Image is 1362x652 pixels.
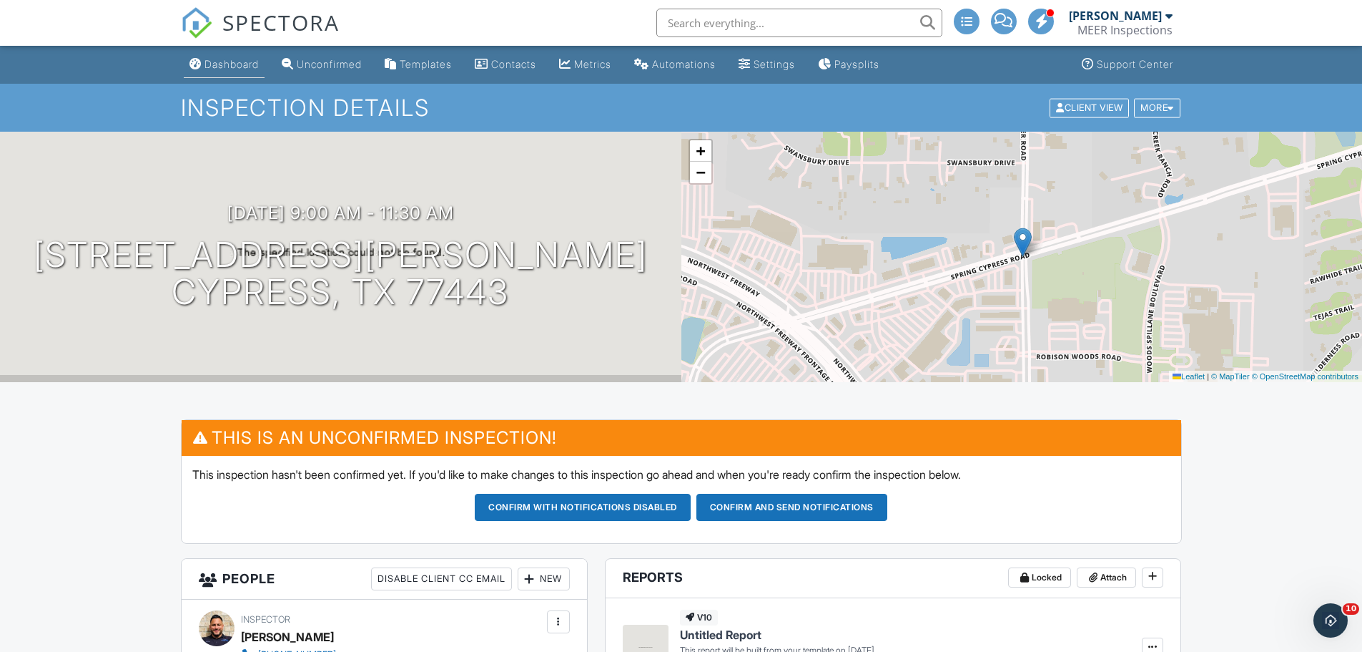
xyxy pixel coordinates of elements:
img: Marker [1014,228,1032,257]
a: Unconfirmed [276,52,367,78]
a: Leaflet [1173,372,1205,381]
img: The Best Home Inspection Software - Spectora [181,7,212,39]
span: 10 [1343,603,1359,615]
span: + [696,142,705,160]
div: Metrics [574,58,611,70]
h1: Inspection Details [181,95,1182,120]
div: MEER Inspections [1077,23,1173,37]
div: Support Center [1097,58,1173,70]
a: Contacts [469,52,542,78]
span: SPECTORA [222,7,340,37]
span: Inspector [241,614,290,625]
div: Templates [400,58,452,70]
h3: People [182,559,587,600]
a: Dashboard [184,52,265,78]
div: New [518,568,570,590]
div: Contacts [491,58,536,70]
div: [PERSON_NAME] [1069,9,1162,23]
a: Metrics [553,52,617,78]
div: [PERSON_NAME] [241,626,334,648]
a: © MapTiler [1211,372,1250,381]
a: Paysplits [812,52,885,78]
a: Settings [733,52,801,78]
span: | [1207,372,1209,381]
a: Zoom out [690,162,711,183]
a: Automations (Advanced) [628,52,721,78]
button: Confirm and send notifications [696,494,887,521]
div: Paysplits [834,58,879,70]
h1: [STREET_ADDRESS][PERSON_NAME] Cypress, Tx 77443 [34,236,648,312]
div: Disable Client CC Email [371,568,512,590]
span: − [696,163,705,181]
h3: This is an Unconfirmed Inspection! [182,420,1181,455]
button: Confirm with notifications disabled [475,494,691,521]
input: Search everything... [656,9,942,37]
div: Dashboard [204,58,259,70]
a: Support Center [1076,52,1179,78]
div: Client View [1050,98,1129,117]
div: Automations [652,58,716,70]
a: SPECTORA [181,19,340,49]
a: Zoom in [690,140,711,162]
a: Client View [1048,102,1132,112]
p: This inspection hasn't been confirmed yet. If you'd like to make changes to this inspection go ah... [192,467,1170,482]
div: Unconfirmed [297,58,362,70]
a: Templates [379,52,458,78]
div: More [1134,98,1180,117]
div: Settings [754,58,795,70]
h3: [DATE] 9:00 am - 11:30 am [227,203,454,223]
iframe: Intercom live chat [1313,603,1348,638]
a: © OpenStreetMap contributors [1252,372,1358,381]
